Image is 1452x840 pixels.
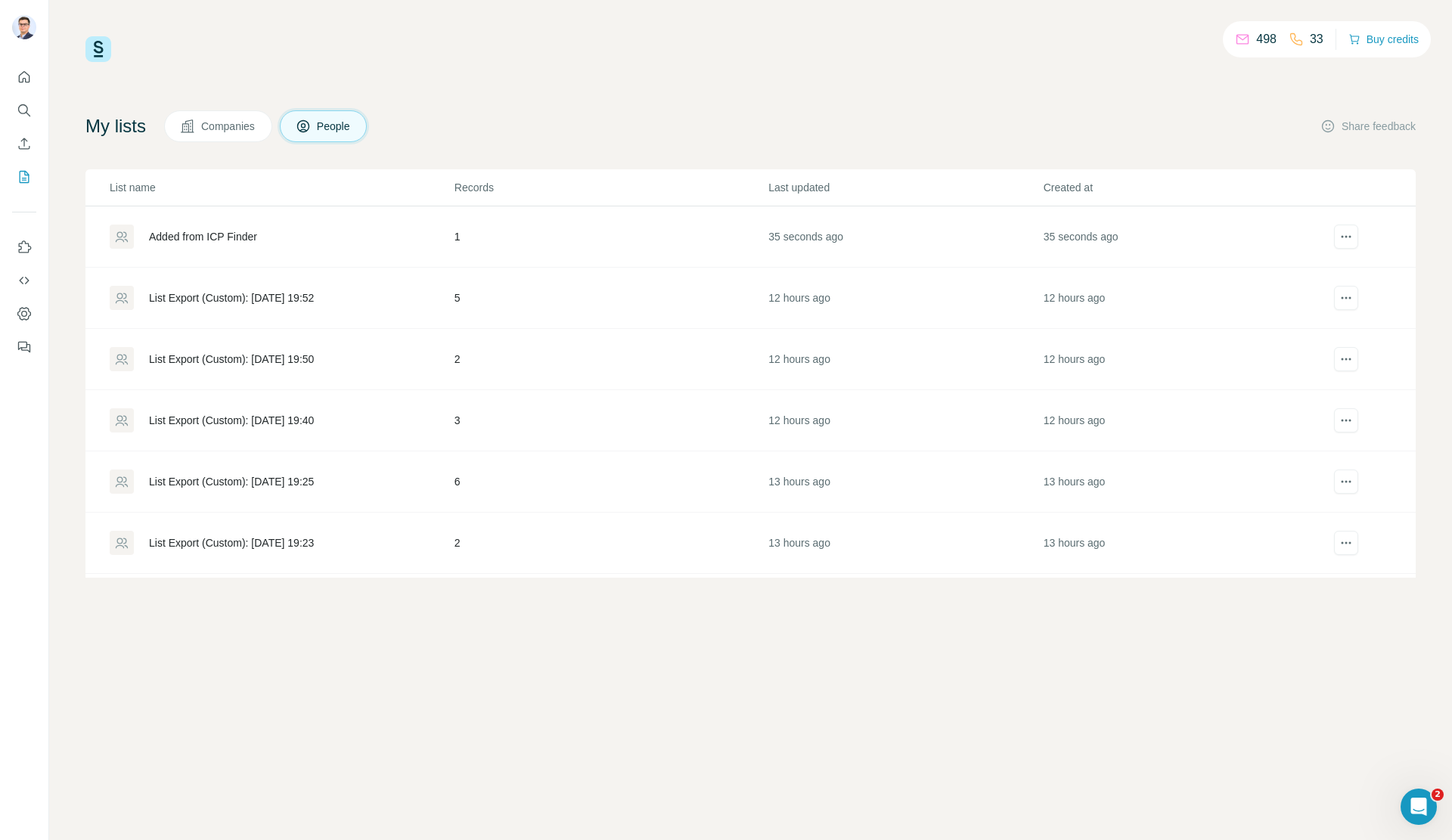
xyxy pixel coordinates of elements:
button: Enrich CSV [12,130,36,157]
button: Use Surfe on LinkedIn [12,234,36,261]
div: List Export (Custom): [DATE] 19:50 [149,352,314,367]
td: 13 hours ago [1043,513,1317,574]
button: Feedback [12,333,36,361]
td: 18 hours ago [768,574,1042,635]
td: 6 [454,451,768,513]
div: List Export (Custom): [DATE] 19:23 [149,535,314,550]
p: 498 [1256,30,1277,48]
td: 35 seconds ago [1043,206,1317,268]
td: 1 [454,206,768,268]
button: Share feedback [1320,119,1416,134]
td: 13 hours ago [1043,451,1317,513]
div: List Export (Custom): [DATE] 19:25 [149,474,314,489]
p: Last updated [768,180,1041,195]
button: actions [1334,286,1358,310]
span: People [317,119,352,134]
td: 12 hours ago [1043,390,1317,451]
td: 18 hours ago [1043,574,1317,635]
td: 13 hours ago [768,513,1042,574]
button: actions [1334,225,1358,249]
img: Avatar [12,15,36,39]
td: 2 [454,513,768,574]
button: Use Surfe API [12,267,36,294]
p: 33 [1310,30,1323,48]
td: 12 hours ago [768,268,1042,329]
iframe: Intercom live chat [1401,789,1437,825]
td: 35 seconds ago [768,206,1042,268]
td: 2 [454,329,768,390]
button: My lists [12,163,36,191]
button: actions [1334,408,1358,432]
h4: My lists [85,114,146,138]
div: List Export (Custom): [DATE] 19:52 [149,290,314,305]
img: Surfe Logo [85,36,111,62]
button: actions [1334,470,1358,494]
div: Added from ICP Finder [149,229,257,244]
button: Search [12,97,36,124]
td: 12 hours ago [768,329,1042,390]
button: actions [1334,347,1358,371]
div: List Export (Custom): [DATE] 19:40 [149,413,314,428]
button: Buy credits [1348,29,1419,50]
td: 5 [454,268,768,329]
button: Dashboard [12,300,36,327]
span: Companies [201,119,256,134]
td: 13 hours ago [768,451,1042,513]
td: 5 [454,574,768,635]
td: 3 [454,390,768,451]
td: 12 hours ago [1043,329,1317,390]
span: 2 [1432,789,1444,801]
p: List name [110,180,453,195]
button: Quick start [12,64,36,91]
td: 12 hours ago [1043,268,1317,329]
p: Created at [1044,180,1317,195]
button: actions [1334,531,1358,555]
p: Records [455,180,767,195]
td: 12 hours ago [768,390,1042,451]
